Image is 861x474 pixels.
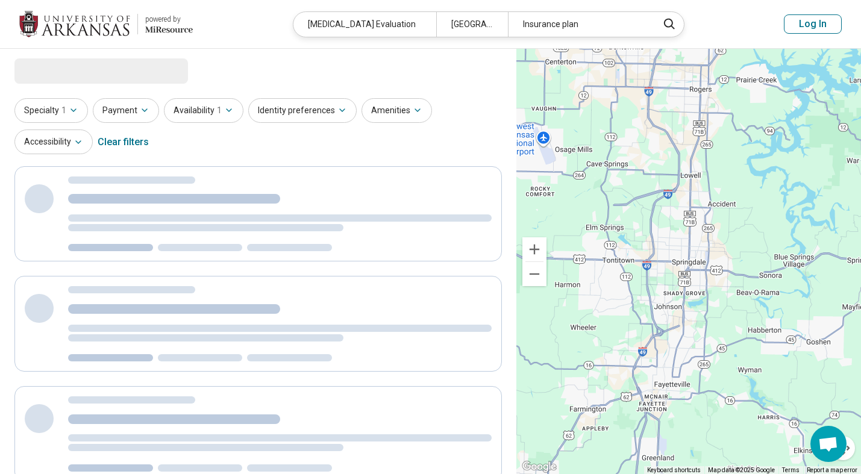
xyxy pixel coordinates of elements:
a: Terms (opens in new tab) [782,467,800,473]
button: Amenities [362,98,432,123]
button: Accessibility [14,129,93,154]
div: [MEDICAL_DATA] Evaluation [293,12,436,37]
div: powered by [145,14,193,25]
button: Log In [784,14,842,34]
a: Report a map error [807,467,857,473]
span: Loading... [14,58,116,83]
img: University of Arkansas [19,10,130,39]
div: Open chat [810,426,847,462]
div: [GEOGRAPHIC_DATA] [436,12,508,37]
button: Payment [93,98,159,123]
span: 1 [61,104,66,117]
span: 1 [217,104,222,117]
span: Map data ©2025 Google [708,467,775,473]
a: University of Arkansaspowered by [19,10,193,39]
button: Zoom in [522,237,546,261]
button: Availability1 [164,98,243,123]
div: Insurance plan [508,12,651,37]
button: Identity preferences [248,98,357,123]
button: Specialty1 [14,98,88,123]
div: Clear filters [98,128,149,157]
button: Zoom out [522,262,546,286]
